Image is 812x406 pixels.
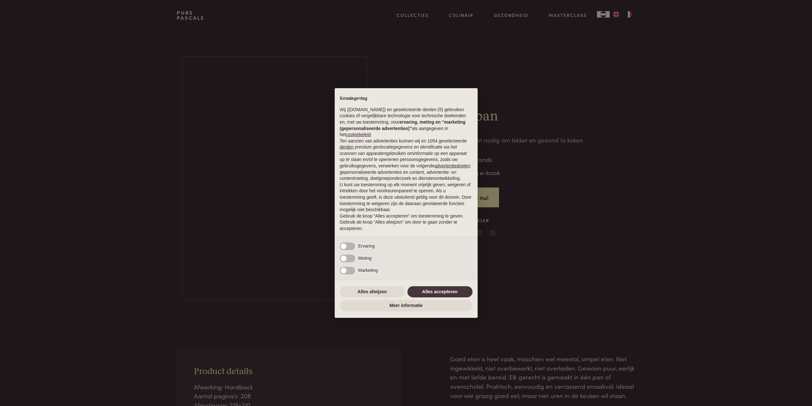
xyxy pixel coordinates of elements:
span: Marketing [358,268,378,273]
button: Meer informatie [340,300,473,311]
span: Meting [358,256,372,261]
span: Ervaring [358,243,375,249]
p: Gebruik de knop “Alles accepteren” om toestemming te geven. Gebruik de knop “Alles afwijzen” om d... [340,213,473,232]
button: derden [340,144,354,150]
p: U kunt uw toestemming op elk moment vrijelijk geven, weigeren of intrekken door het voorkeurenpan... [340,182,473,213]
button: advertentiedoelen [435,163,470,169]
em: precieze geolocatiegegevens en identificatie via het scannen van apparaten [340,144,457,156]
p: Ten aanzien van advertenties kunnen wij en 1054 geselecteerde gebruiken om en persoonsgegevens, z... [340,138,473,182]
a: cookiebeleid [346,132,371,137]
strong: ervaring, meting en “marketing (gepersonaliseerde advertenties)” [340,119,466,131]
p: Wij ([DOMAIN_NAME]) en geselecteerde derden (5) gebruiken cookies of vergelijkbare technologie vo... [340,107,473,138]
em: informatie op een apparaat op te slaan en/of te openen [340,151,467,162]
button: Alles accepteren [407,286,473,298]
button: Alles afwijzen [340,286,405,298]
h2: Kennisgeving [340,96,473,102]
